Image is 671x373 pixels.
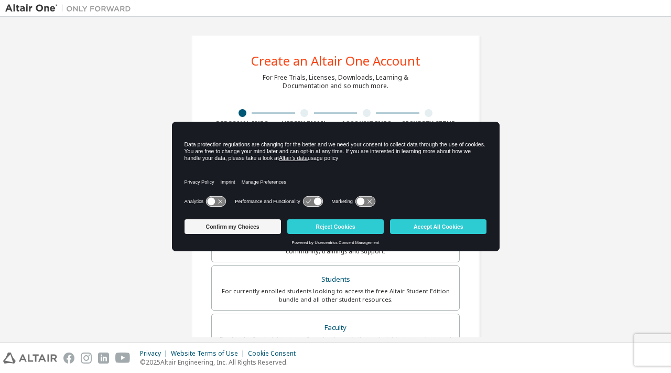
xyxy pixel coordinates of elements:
img: altair_logo.svg [3,353,57,364]
div: Account Info [335,120,398,128]
div: Faculty [218,321,453,335]
p: © 2025 Altair Engineering, Inc. All Rights Reserved. [140,358,302,367]
div: Create an Altair One Account [251,55,420,67]
div: Security Setup [398,120,460,128]
div: Cookie Consent [248,349,302,358]
img: linkedin.svg [98,353,109,364]
img: youtube.svg [115,353,131,364]
img: facebook.svg [63,353,74,364]
div: For currently enrolled students looking to access the free Altair Student Edition bundle and all ... [218,287,453,304]
div: Students [218,272,453,287]
div: Personal Info [211,120,274,128]
div: For Free Trials, Licenses, Downloads, Learning & Documentation and so much more. [263,73,408,90]
div: For faculty & administrators of academic institutions administering students and accessing softwa... [218,335,453,351]
img: instagram.svg [81,353,92,364]
div: Verify Email [274,120,336,128]
div: Website Terms of Use [171,349,248,358]
div: Privacy [140,349,171,358]
img: Altair One [5,3,136,14]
